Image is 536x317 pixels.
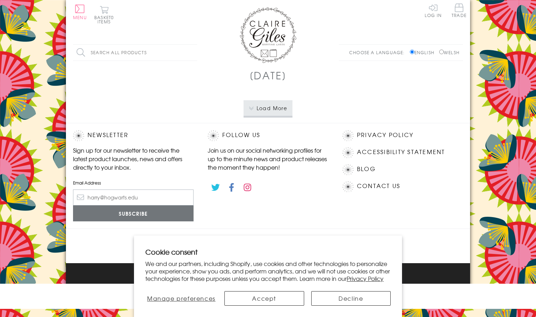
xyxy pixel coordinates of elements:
a: Privacy Policy [347,274,384,283]
input: Welsh [439,50,444,54]
span: Manage preferences [147,294,216,302]
span: 0 items [97,14,114,25]
h2: Follow Us [208,130,328,141]
h2: Cookie consent [145,247,391,257]
input: Search [190,45,197,61]
p: Sign up for our newsletter to receive the latest product launches, news and offers directly to yo... [73,146,194,171]
p: Choose a language: [349,49,408,56]
a: Log In [425,4,442,17]
a: Contact Us [357,181,400,191]
a: Trade [452,4,467,19]
a: Blog [357,164,376,174]
label: Email Address [73,180,194,186]
h1: [DATE] [250,68,287,83]
button: Accept [224,291,304,306]
button: Manage preferences [145,291,217,306]
h2: Newsletter [73,130,194,141]
button: Decline [311,291,391,306]
p: Join us on our social networking profiles for up to the minute news and product releases the mome... [208,146,328,171]
span: Trade [452,4,467,17]
label: English [410,49,438,56]
img: Claire Giles Greetings Cards [240,7,296,63]
button: Menu [73,5,87,19]
a: Accessibility Statement [357,147,445,157]
button: Basket0 items [94,6,114,24]
a: Privacy Policy [357,130,413,140]
input: harry@hogwarts.edu [73,189,194,205]
button: Load More [244,100,293,116]
input: Search all products [73,45,197,61]
input: Subscribe [73,205,194,221]
p: We and our partners, including Shopify, use cookies and other technologies to personalize your ex... [145,260,391,282]
input: English [410,50,414,54]
label: Welsh [439,49,459,56]
span: Menu [73,14,87,21]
